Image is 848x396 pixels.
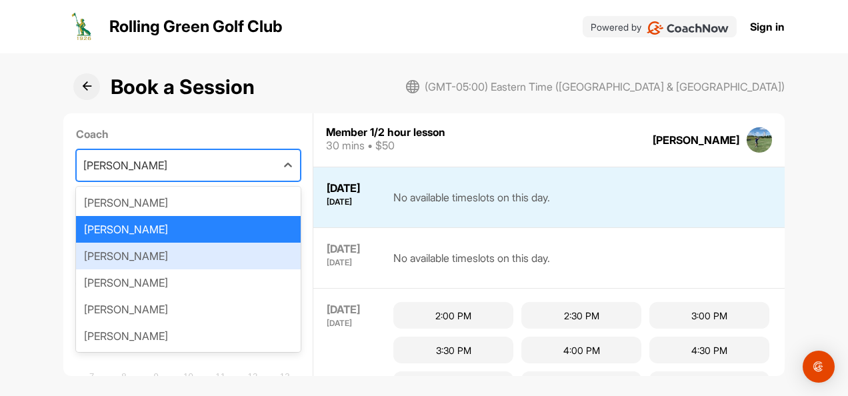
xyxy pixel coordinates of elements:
[393,337,513,363] div: 3:30 PM
[275,367,295,387] div: Not available Saturday, September 13th, 2025
[747,127,772,153] img: square_76d474b740ca28bdc38895401cb2d4cb.jpg
[653,132,739,148] div: [PERSON_NAME]
[649,337,769,363] div: 4:30 PM
[750,19,785,35] a: Sign in
[326,137,445,153] div: 30 mins • $50
[146,367,166,387] div: Not available Tuesday, September 9th, 2025
[76,189,301,216] div: [PERSON_NAME]
[243,367,263,387] div: Not available Friday, September 12th, 2025
[393,302,513,329] div: 2:00 PM
[327,198,380,206] div: [DATE]
[406,80,419,93] img: svg+xml;base64,PHN2ZyB3aWR0aD0iMjAiIGhlaWdodD0iMjAiIHZpZXdCb3g9IjAgMCAyMCAyMCIgZmlsbD0ibm9uZSIgeG...
[67,11,99,43] img: logo
[521,337,641,363] div: 4:00 PM
[82,367,102,387] div: Not available Sunday, September 7th, 2025
[327,319,380,327] div: [DATE]
[393,181,550,214] div: No available timeslots on this day.
[647,21,729,35] img: CoachNow
[76,296,301,323] div: [PERSON_NAME]
[178,367,198,387] div: Not available Wednesday, September 10th, 2025
[114,367,134,387] div: Not available Monday, September 8th, 2025
[211,367,231,387] div: Not available Thursday, September 11th, 2025
[327,259,380,267] div: [DATE]
[76,269,301,296] div: [PERSON_NAME]
[425,79,785,95] span: (GMT-05:00) Eastern Time ([GEOGRAPHIC_DATA] & [GEOGRAPHIC_DATA])
[521,302,641,329] div: 2:30 PM
[111,72,255,102] h1: Book a Session
[109,15,283,39] p: Rolling Green Golf Club
[591,20,641,34] p: Powered by
[803,351,835,383] div: Open Intercom Messenger
[76,243,301,269] div: [PERSON_NAME]
[326,127,445,137] div: Member 1/2 hour lesson
[649,302,769,329] div: 3:00 PM
[327,302,380,317] div: [DATE]
[76,323,301,349] div: [PERSON_NAME]
[83,157,167,173] div: [PERSON_NAME]
[327,181,380,195] div: [DATE]
[76,216,301,243] div: [PERSON_NAME]
[327,241,380,256] div: [DATE]
[76,126,301,142] label: Coach
[393,241,550,275] div: No available timeslots on this day.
